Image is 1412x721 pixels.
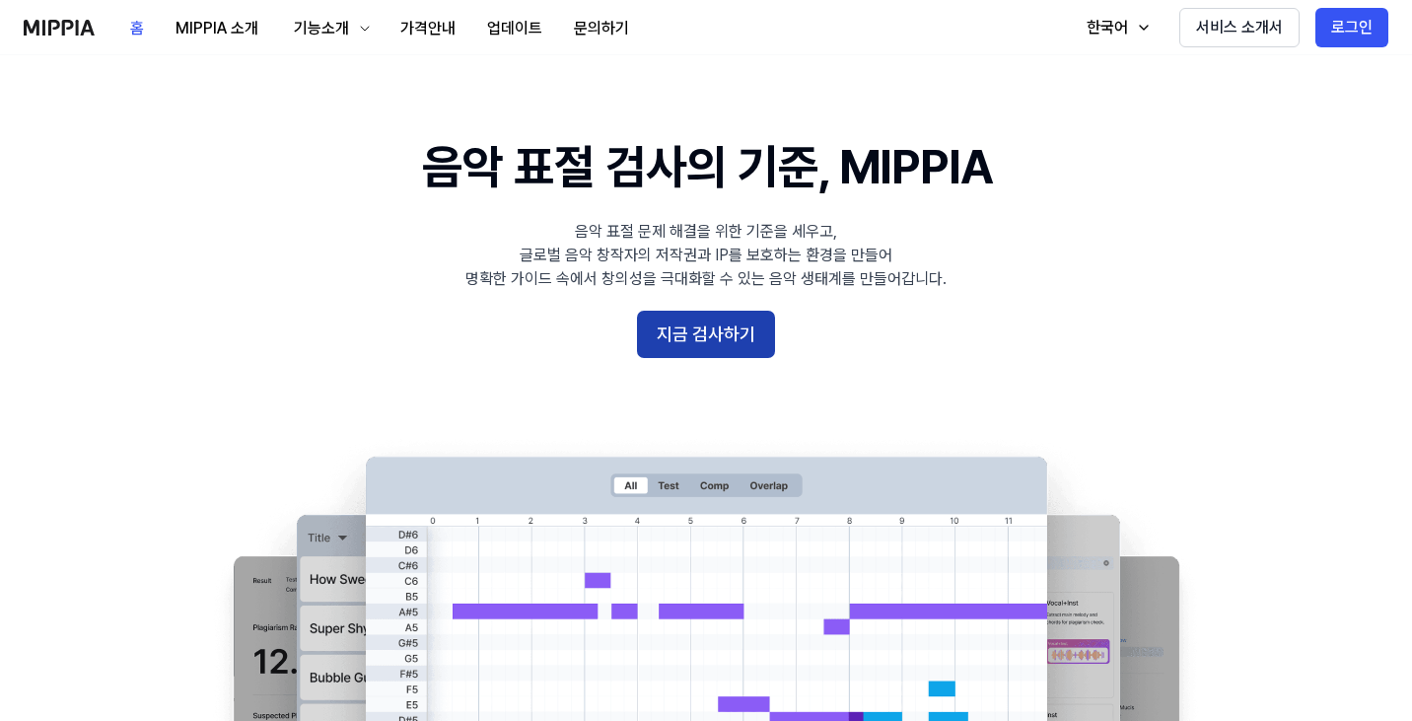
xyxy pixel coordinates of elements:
a: 업데이트 [471,1,558,55]
button: MIPPIA 소개 [160,9,274,48]
img: logo [24,20,95,36]
button: 업데이트 [471,9,558,48]
button: 가격안내 [385,9,471,48]
div: 기능소개 [290,17,353,40]
div: 한국어 [1083,16,1132,39]
button: 홈 [114,9,160,48]
a: 홈 [114,1,160,55]
button: 로그인 [1315,8,1388,47]
button: 문의하기 [558,9,645,48]
div: 음악 표절 문제 해결을 위한 기준을 세우고, 글로벌 음악 창작자의 저작권과 IP를 보호하는 환경을 만들어 명확한 가이드 속에서 창의성을 극대화할 수 있는 음악 생태계를 만들어... [465,220,947,291]
button: 지금 검사하기 [637,311,775,358]
h1: 음악 표절 검사의 기준, MIPPIA [422,134,991,200]
button: 기능소개 [274,9,385,48]
button: 서비스 소개서 [1179,8,1300,47]
button: 한국어 [1067,8,1164,47]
